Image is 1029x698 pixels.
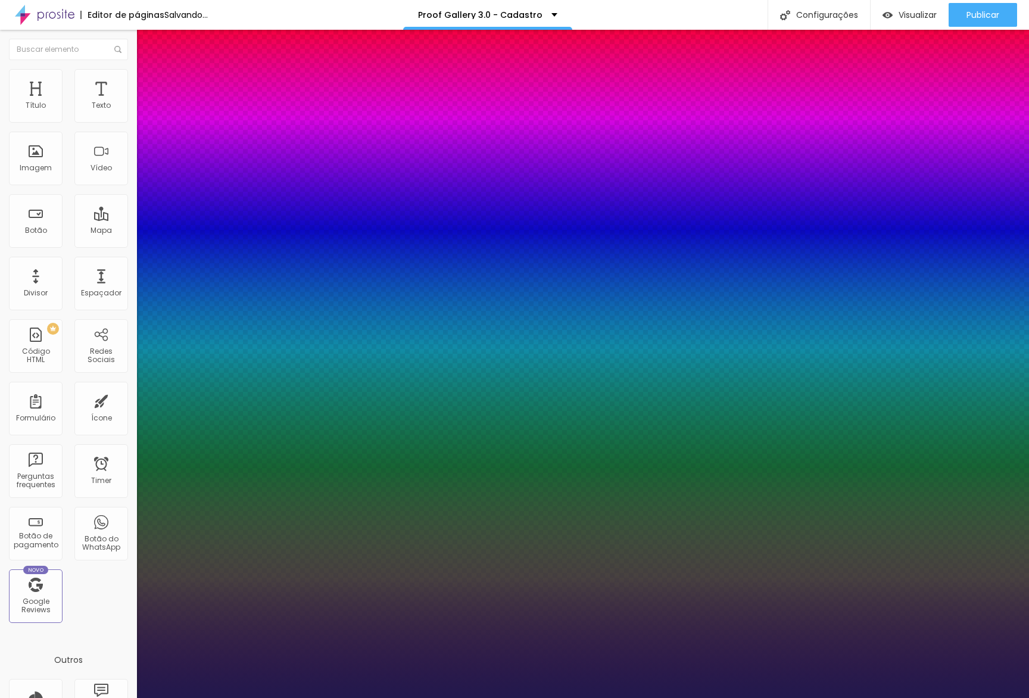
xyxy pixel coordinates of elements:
div: Botão de pagamento [12,532,59,549]
span: Publicar [966,10,999,20]
button: Publicar [949,3,1017,27]
div: Texto [92,101,111,110]
div: Salvando... [164,11,208,19]
img: Icone [780,10,790,20]
img: view-1.svg [883,10,893,20]
div: Redes Sociais [77,347,124,364]
div: Código HTML [12,347,59,364]
div: Formulário [16,414,55,422]
div: Timer [91,476,111,485]
div: Botão [25,226,47,235]
div: Perguntas frequentes [12,472,59,490]
img: Icone [114,46,121,53]
div: Espaçador [81,289,121,297]
button: Visualizar [871,3,949,27]
div: Ícone [91,414,112,422]
span: Visualizar [899,10,937,20]
div: Vídeo [91,164,112,172]
div: Botão do WhatsApp [77,535,124,552]
div: Título [26,101,46,110]
div: Google Reviews [12,597,59,615]
div: Imagem [20,164,52,172]
div: Novo [23,566,49,574]
div: Divisor [24,289,48,297]
div: Editor de páginas [80,11,164,19]
div: Mapa [91,226,112,235]
input: Buscar elemento [9,39,128,60]
p: Proof Gallery 3.0 - Cadastro [418,11,542,19]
